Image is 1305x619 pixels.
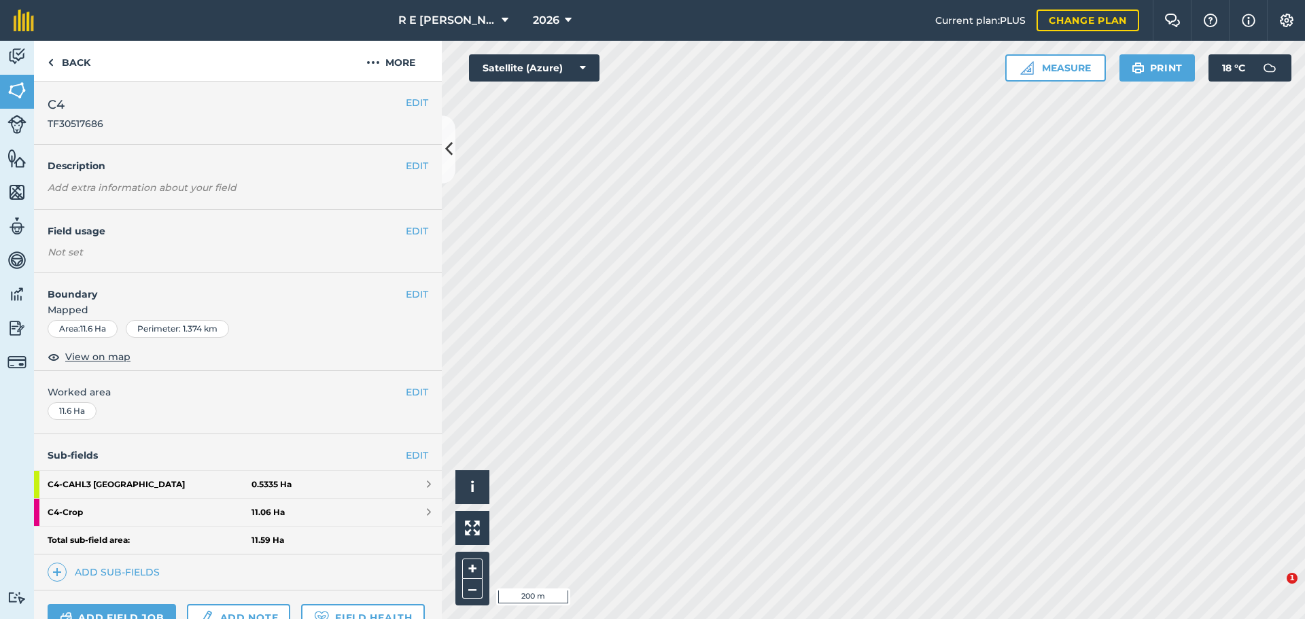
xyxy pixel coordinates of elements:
button: i [455,470,489,504]
img: Two speech bubbles overlapping with the left bubble in the forefront [1164,14,1181,27]
span: 2026 [533,12,559,29]
div: Perimeter : 1.374 km [126,320,229,338]
button: EDIT [406,224,428,238]
h4: Field usage [48,224,406,238]
span: R E [PERSON_NAME] [398,12,496,29]
img: svg+xml;base64,PD94bWwgdmVyc2lvbj0iMS4wIiBlbmNvZGluZz0idXRmLTgiPz4KPCEtLSBHZW5lcmF0b3I6IEFkb2JlIE... [7,46,27,67]
button: View on map [48,349,130,365]
img: svg+xml;base64,PHN2ZyB4bWxucz0iaHR0cDovL3d3dy53My5vcmcvMjAwMC9zdmciIHdpZHRoPSIxOCIgaGVpZ2h0PSIyNC... [48,349,60,365]
a: Add sub-fields [48,563,165,582]
img: svg+xml;base64,PD94bWwgdmVyc2lvbj0iMS4wIiBlbmNvZGluZz0idXRmLTgiPz4KPCEtLSBHZW5lcmF0b3I6IEFkb2JlIE... [7,318,27,338]
strong: C4 - Crop [48,499,251,526]
button: + [462,559,483,579]
h4: Boundary [34,273,406,302]
h4: Description [48,158,428,173]
img: svg+xml;base64,PHN2ZyB4bWxucz0iaHR0cDovL3d3dy53My5vcmcvMjAwMC9zdmciIHdpZHRoPSIxNCIgaGVpZ2h0PSIyNC... [52,564,62,580]
a: Back [34,41,104,81]
button: EDIT [406,385,428,400]
img: svg+xml;base64,PD94bWwgdmVyc2lvbj0iMS4wIiBlbmNvZGluZz0idXRmLTgiPz4KPCEtLSBHZW5lcmF0b3I6IEFkb2JlIE... [7,216,27,236]
strong: 11.59 Ha [251,535,284,546]
button: EDIT [406,287,428,302]
img: svg+xml;base64,PD94bWwgdmVyc2lvbj0iMS4wIiBlbmNvZGluZz0idXRmLTgiPz4KPCEtLSBHZW5lcmF0b3I6IEFkb2JlIE... [1256,54,1283,82]
span: View on map [65,349,130,364]
button: 18 °C [1208,54,1291,82]
img: svg+xml;base64,PHN2ZyB4bWxucz0iaHR0cDovL3d3dy53My5vcmcvMjAwMC9zdmciIHdpZHRoPSI1NiIgaGVpZ2h0PSI2MC... [7,148,27,169]
button: EDIT [406,158,428,173]
button: Print [1119,54,1196,82]
button: – [462,579,483,599]
span: 1 [1287,573,1298,584]
img: svg+xml;base64,PHN2ZyB4bWxucz0iaHR0cDovL3d3dy53My5vcmcvMjAwMC9zdmciIHdpZHRoPSIxNyIgaGVpZ2h0PSIxNy... [1242,12,1255,29]
span: Worked area [48,385,428,400]
img: svg+xml;base64,PHN2ZyB4bWxucz0iaHR0cDovL3d3dy53My5vcmcvMjAwMC9zdmciIHdpZHRoPSI1NiIgaGVpZ2h0PSI2MC... [7,182,27,202]
span: Current plan : PLUS [935,13,1026,28]
button: More [340,41,442,81]
div: 11.6 Ha [48,402,97,420]
a: C4-Crop11.06 Ha [34,499,442,526]
img: svg+xml;base64,PD94bWwgdmVyc2lvbj0iMS4wIiBlbmNvZGluZz0idXRmLTgiPz4KPCEtLSBHZW5lcmF0b3I6IEFkb2JlIE... [7,284,27,304]
img: svg+xml;base64,PD94bWwgdmVyc2lvbj0iMS4wIiBlbmNvZGluZz0idXRmLTgiPz4KPCEtLSBHZW5lcmF0b3I6IEFkb2JlIE... [7,250,27,270]
strong: Total sub-field area: [48,535,251,546]
button: EDIT [406,95,428,110]
img: svg+xml;base64,PHN2ZyB4bWxucz0iaHR0cDovL3d3dy53My5vcmcvMjAwMC9zdmciIHdpZHRoPSIyMCIgaGVpZ2h0PSIyNC... [366,54,380,71]
em: Add extra information about your field [48,181,237,194]
img: svg+xml;base64,PD94bWwgdmVyc2lvbj0iMS4wIiBlbmNvZGluZz0idXRmLTgiPz4KPCEtLSBHZW5lcmF0b3I6IEFkb2JlIE... [7,353,27,372]
span: TF30517686 [48,117,103,130]
a: Change plan [1037,10,1139,31]
img: A cog icon [1278,14,1295,27]
img: svg+xml;base64,PHN2ZyB4bWxucz0iaHR0cDovL3d3dy53My5vcmcvMjAwMC9zdmciIHdpZHRoPSI1NiIgaGVpZ2h0PSI2MC... [7,80,27,101]
span: C4 [48,95,103,114]
img: fieldmargin Logo [14,10,34,31]
iframe: Intercom live chat [1259,573,1291,605]
strong: 11.06 Ha [251,507,285,518]
strong: 0.5335 Ha [251,479,292,490]
img: Ruler icon [1020,61,1034,75]
img: svg+xml;base64,PHN2ZyB4bWxucz0iaHR0cDovL3d3dy53My5vcmcvMjAwMC9zdmciIHdpZHRoPSI5IiBoZWlnaHQ9IjI0Ii... [48,54,54,71]
button: Measure [1005,54,1106,82]
img: Four arrows, one pointing top left, one top right, one bottom right and the last bottom left [465,520,480,535]
div: Area : 11.6 Ha [48,320,118,338]
img: svg+xml;base64,PHN2ZyB4bWxucz0iaHR0cDovL3d3dy53My5vcmcvMjAwMC9zdmciIHdpZHRoPSIxOSIgaGVpZ2h0PSIyNC... [1132,60,1145,76]
strong: C4 - CAHL3 [GEOGRAPHIC_DATA] [48,471,251,498]
button: Satellite (Azure) [469,54,599,82]
img: svg+xml;base64,PD94bWwgdmVyc2lvbj0iMS4wIiBlbmNvZGluZz0idXRmLTgiPz4KPCEtLSBHZW5lcmF0b3I6IEFkb2JlIE... [7,591,27,604]
a: C4-CAHL3 [GEOGRAPHIC_DATA]0.5335 Ha [34,471,442,498]
a: EDIT [406,448,428,463]
span: Mapped [34,302,442,317]
h4: Sub-fields [34,448,442,463]
div: Not set [48,245,428,259]
img: A question mark icon [1202,14,1219,27]
img: svg+xml;base64,PD94bWwgdmVyc2lvbj0iMS4wIiBlbmNvZGluZz0idXRmLTgiPz4KPCEtLSBHZW5lcmF0b3I6IEFkb2JlIE... [7,115,27,134]
span: i [470,478,474,495]
span: 18 ° C [1222,54,1245,82]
